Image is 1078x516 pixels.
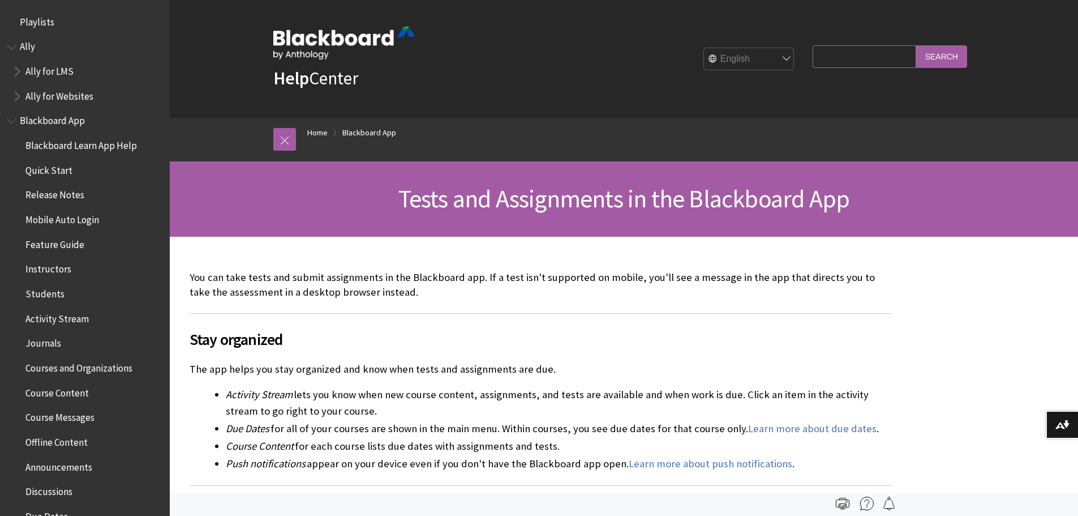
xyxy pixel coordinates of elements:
[25,383,89,399] span: Course Content
[25,482,72,497] span: Discussions
[190,270,891,300] p: You can take tests and submit assignments in the Blackboard app. If a test isn't supported on mob...
[226,421,891,437] li: for all of your courses are shown in the main menu. Within courses, you see due dates for that co...
[25,161,72,176] span: Quick Start
[25,136,137,151] span: Blackboard Learn App Help
[20,37,35,53] span: Ally
[25,62,74,77] span: Ally for LMS
[226,438,891,454] li: for each course lists due dates with assignments and tests.
[20,12,54,28] span: Playlists
[273,67,309,89] strong: Help
[20,112,85,127] span: Blackboard App
[7,12,163,32] nav: Book outline for Playlists
[25,359,132,374] span: Courses and Organizations
[25,309,89,325] span: Activity Stream
[398,183,850,214] span: Tests and Assignments in the Blackboard App
[226,456,891,472] li: appear on your device even if you don't have the Blackboard app open. .
[748,422,877,436] a: Learn more about due dates
[25,284,65,300] span: Students
[836,497,849,510] img: Print
[226,440,294,453] span: Course Content
[882,497,896,510] img: Follow this page
[25,408,95,424] span: Course Messages
[25,210,99,225] span: Mobile Auto Login
[629,457,792,471] a: Learn more about push notifications
[273,27,415,59] img: Blackboard by Anthology
[190,327,891,351] span: Stay organized
[7,37,163,106] nav: Book outline for Anthology Ally Help
[704,48,794,71] select: Site Language Selector
[860,497,874,510] img: More help
[916,45,967,67] input: Search
[25,186,84,201] span: Release Notes
[25,87,93,102] span: Ally for Websites
[25,433,88,448] span: Offline Content
[226,422,269,435] span: Due Dates
[25,235,84,250] span: Feature Guide
[25,458,92,473] span: Announcements
[226,388,293,401] span: Activity Stream
[226,457,306,470] span: Push notifications
[342,126,396,140] a: Blackboard App
[226,387,891,419] li: lets you know when new course content, assignments, and tests are available and when work is due....
[307,126,328,140] a: Home
[25,260,71,275] span: Instructors
[273,67,358,89] a: HelpCenter
[190,362,891,377] p: The app helps you stay organized and know when tests and assignments are due.
[25,334,61,349] span: Journals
